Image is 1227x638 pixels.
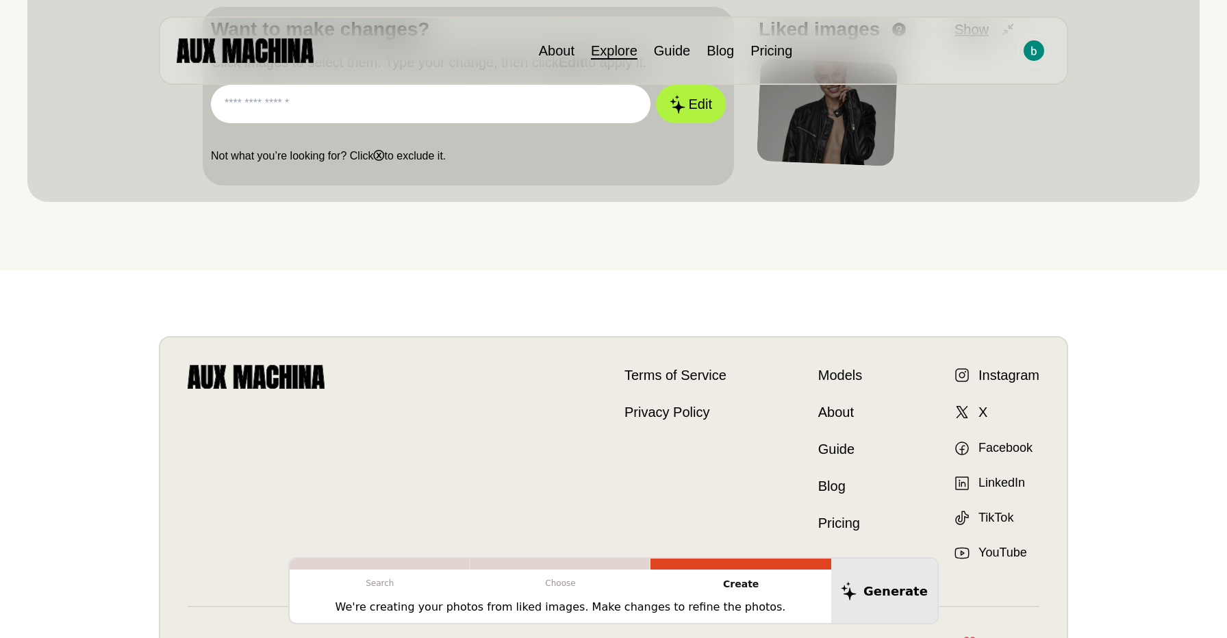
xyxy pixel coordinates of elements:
[591,43,637,58] a: Explore
[818,402,862,422] a: About
[373,150,384,162] b: ⓧ
[831,559,937,623] button: Generate
[954,510,970,526] img: TikTok
[954,365,1039,385] a: Instagram
[750,43,792,58] a: Pricing
[954,544,1027,562] a: YouTube
[336,599,786,615] p: We're creating your photos from liked images. Make changes to refine the photos.
[624,365,726,385] a: Terms of Service
[954,474,1025,492] a: LinkedIn
[624,402,726,422] a: Privacy Policy
[818,513,862,533] a: Pricing
[818,365,862,385] a: Models
[654,43,690,58] a: Guide
[954,475,970,492] img: LinkedIn
[290,570,470,597] p: Search
[539,43,574,58] a: About
[954,402,987,422] a: X
[954,439,1033,457] a: Facebook
[650,570,831,599] p: Create
[707,43,734,58] a: Blog
[954,440,970,457] img: Facebook
[818,476,862,496] a: Blog
[470,570,651,597] p: Choose
[954,509,1013,527] a: TikTok
[954,367,970,383] img: Instagram
[1024,40,1044,61] img: Avatar
[656,85,726,123] button: Edit
[954,404,970,420] img: X
[954,545,970,561] img: YouTube
[211,148,726,164] p: Not what you’re looking for? Click to exclude it.
[818,439,862,459] a: Guide
[177,38,314,62] img: AUX MACHINA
